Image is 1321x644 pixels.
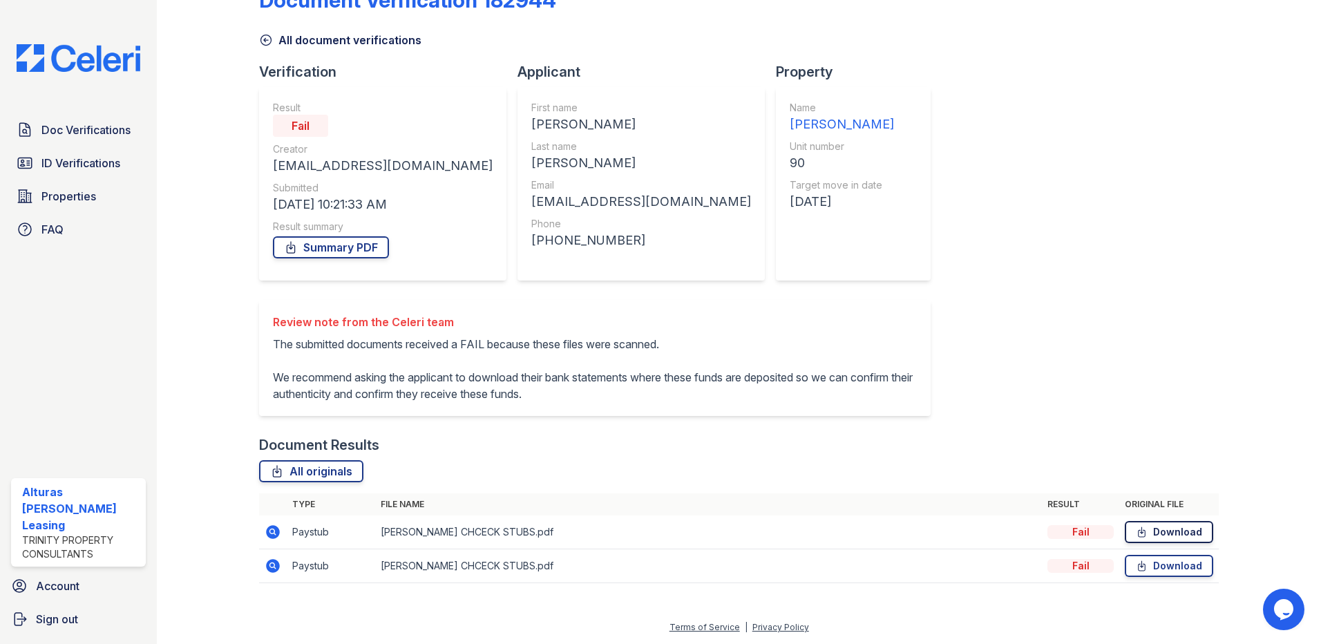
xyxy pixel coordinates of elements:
[273,156,493,176] div: [EMAIL_ADDRESS][DOMAIN_NAME]
[41,155,120,171] span: ID Verifications
[273,115,328,137] div: Fail
[531,231,751,250] div: [PHONE_NUMBER]
[790,153,894,173] div: 90
[752,622,809,632] a: Privacy Policy
[22,484,140,533] div: Alturas [PERSON_NAME] Leasing
[1125,521,1213,543] a: Download
[1263,589,1307,630] iframe: chat widget
[36,578,79,594] span: Account
[273,195,493,214] div: [DATE] 10:21:33 AM
[531,192,751,211] div: [EMAIL_ADDRESS][DOMAIN_NAME]
[375,549,1042,583] td: [PERSON_NAME] CHCECK STUBS.pdf
[531,153,751,173] div: [PERSON_NAME]
[41,188,96,205] span: Properties
[287,493,375,515] th: Type
[259,32,421,48] a: All document verifications
[11,216,146,243] a: FAQ
[273,220,493,234] div: Result summary
[1047,559,1114,573] div: Fail
[531,101,751,115] div: First name
[790,140,894,153] div: Unit number
[531,115,751,134] div: [PERSON_NAME]
[6,44,151,72] img: CE_Logo_Blue-a8612792a0a2168367f1c8372b55b34899dd931a85d93a1a3d3e32e68fde9ad4.png
[273,314,917,330] div: Review note from the Celeri team
[375,493,1042,515] th: File name
[287,549,375,583] td: Paystub
[273,181,493,195] div: Submitted
[259,460,363,482] a: All originals
[41,221,64,238] span: FAQ
[41,122,131,138] span: Doc Verifications
[273,336,917,402] p: The submitted documents received a FAIL because these files were scanned. We recommend asking the...
[531,178,751,192] div: Email
[375,515,1042,549] td: [PERSON_NAME] CHCECK STUBS.pdf
[531,140,751,153] div: Last name
[6,605,151,633] a: Sign out
[273,142,493,156] div: Creator
[11,116,146,144] a: Doc Verifications
[517,62,776,82] div: Applicant
[11,182,146,210] a: Properties
[1047,525,1114,539] div: Fail
[790,101,894,134] a: Name [PERSON_NAME]
[776,62,942,82] div: Property
[790,178,894,192] div: Target move in date
[745,622,748,632] div: |
[259,435,379,455] div: Document Results
[273,236,389,258] a: Summary PDF
[287,515,375,549] td: Paystub
[669,622,740,632] a: Terms of Service
[273,101,493,115] div: Result
[1119,493,1219,515] th: Original file
[790,192,894,211] div: [DATE]
[790,115,894,134] div: [PERSON_NAME]
[22,533,140,561] div: Trinity Property Consultants
[6,572,151,600] a: Account
[259,62,517,82] div: Verification
[11,149,146,177] a: ID Verifications
[36,611,78,627] span: Sign out
[531,217,751,231] div: Phone
[1042,493,1119,515] th: Result
[790,101,894,115] div: Name
[1125,555,1213,577] a: Download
